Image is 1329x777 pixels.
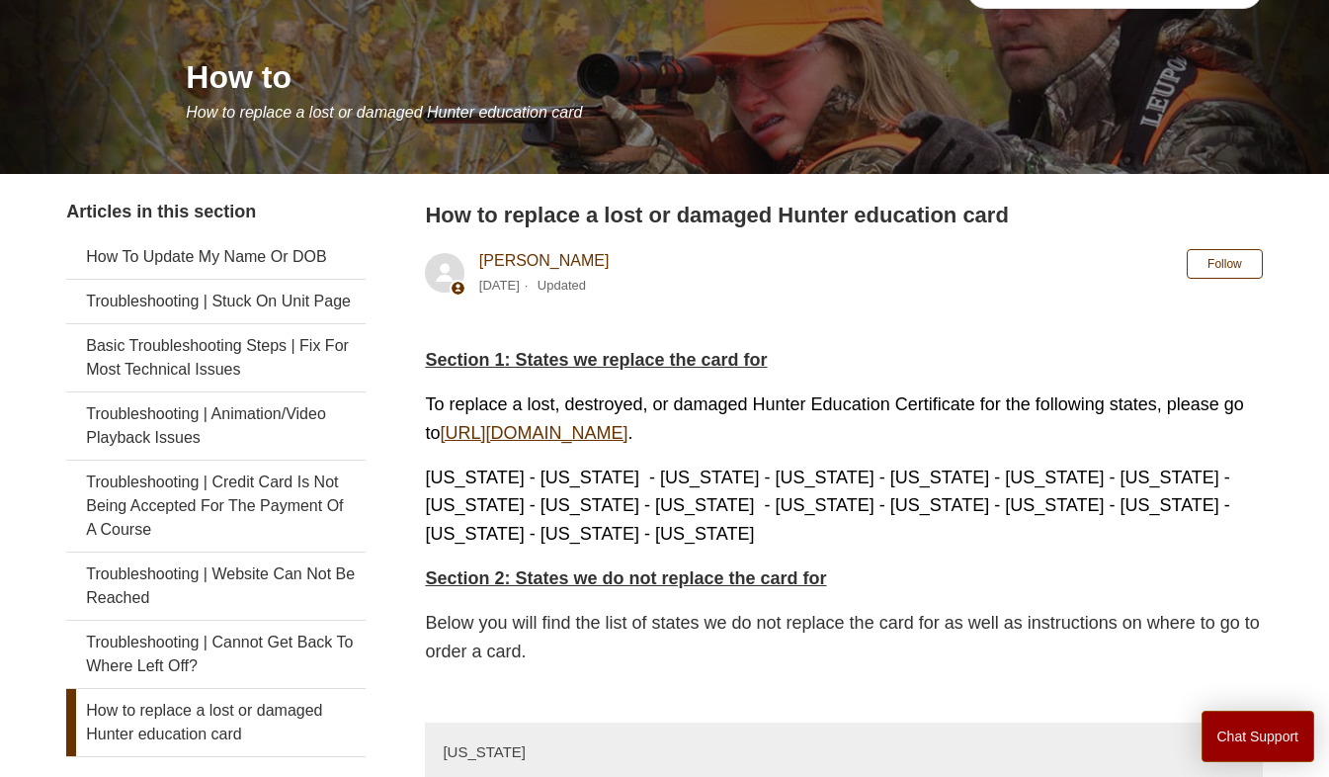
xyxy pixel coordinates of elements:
[66,280,366,323] a: Troubleshooting | Stuck On Unit Page
[425,468,1229,545] span: [US_STATE] - [US_STATE] - [US_STATE] - [US_STATE] - [US_STATE] - [US_STATE] - [US_STATE] - [US_ST...
[425,613,1259,661] span: Below you will find the list of states we do not replace the card for as well as instructions on ...
[186,104,582,121] span: How to replace a lost or damaged Hunter education card
[425,394,1243,443] span: To replace a lost, destroyed, or damaged Hunter Education Certificate for the following states, p...
[443,743,526,760] p: [US_STATE]
[1202,711,1315,762] button: Chat Support
[186,53,1262,101] h1: How to
[66,235,366,279] a: How To Update My Name Or DOB
[66,553,366,620] a: Troubleshooting | Website Can Not Be Reached
[425,568,826,588] strong: Section 2: States we do not replace the card for
[425,350,767,370] span: Section 1: States we replace the card for
[66,689,366,756] a: How to replace a lost or damaged Hunter education card
[66,392,366,460] a: Troubleshooting | Animation/Video Playback Issues
[66,324,366,391] a: Basic Troubleshooting Steps | Fix For Most Technical Issues
[440,423,627,443] a: [URL][DOMAIN_NAME]
[538,278,586,293] li: Updated
[425,199,1262,231] h2: How to replace a lost or damaged Hunter education card
[479,278,520,293] time: 11/20/2023, 10:20
[66,621,366,688] a: Troubleshooting | Cannot Get Back To Where Left Off?
[1187,249,1263,279] button: Follow Article
[66,461,366,552] a: Troubleshooting | Credit Card Is Not Being Accepted For The Payment Of A Course
[66,202,256,221] span: Articles in this section
[479,252,610,269] a: [PERSON_NAME]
